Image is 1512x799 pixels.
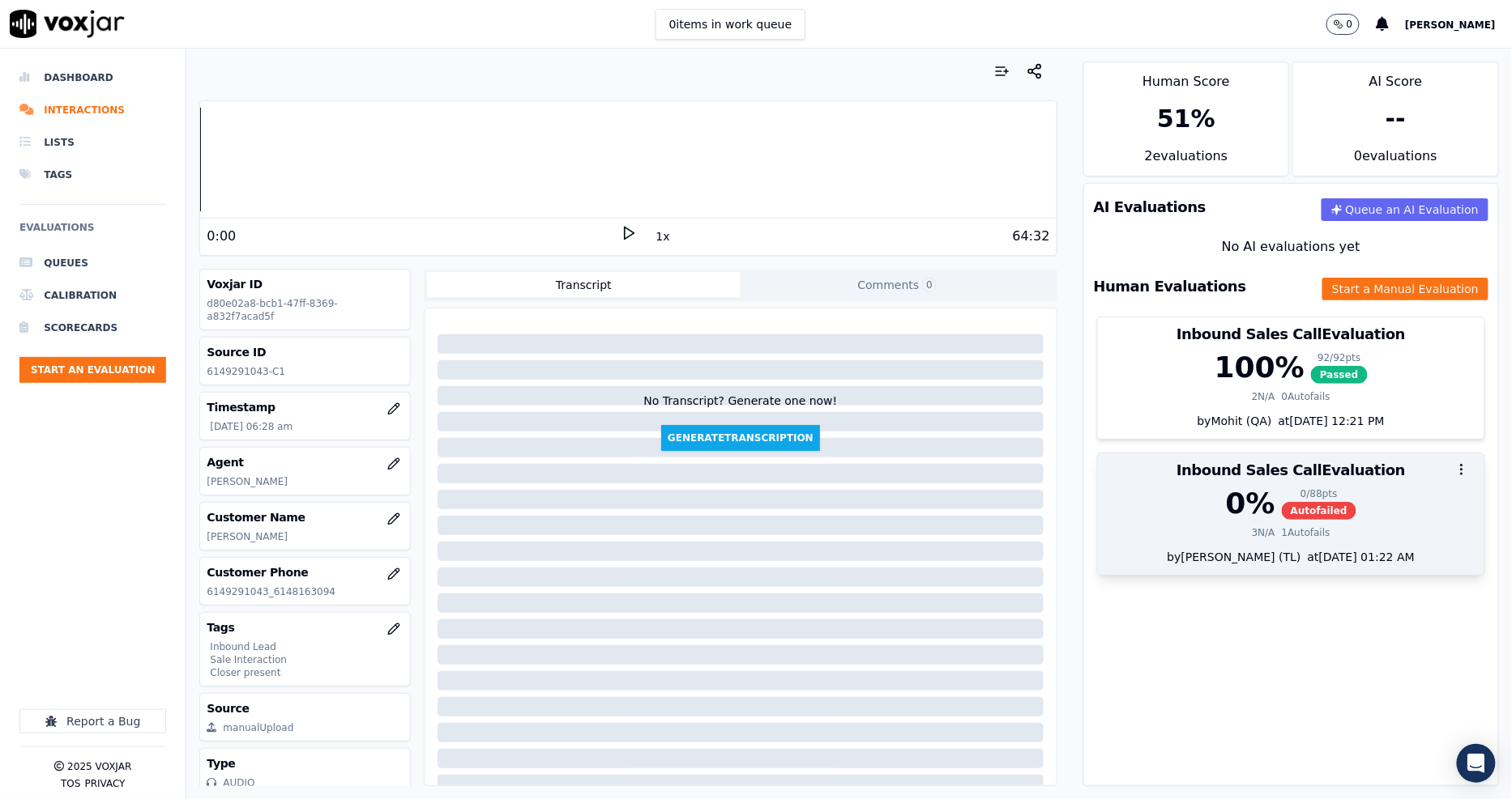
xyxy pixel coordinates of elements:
[1386,104,1406,134] div: --
[1282,390,1330,403] div: 0 Autofails
[223,721,293,734] div: manualUpload
[210,666,404,679] p: Closer present
[61,777,80,790] button: TOS
[10,10,125,38] img: voxjar logo
[1272,413,1385,429] div: at [DATE] 12:21 PM
[1252,390,1275,403] div: 2 N/A
[19,279,166,312] a: Calibration
[207,475,404,488] p: [PERSON_NAME]
[1013,227,1050,246] div: 64:32
[653,225,673,248] button: 1x
[1094,279,1246,294] h3: Human Evaluations
[19,218,166,247] h6: Evaluations
[207,454,404,470] h3: Agent
[210,653,404,666] p: Sale Interaction
[19,247,166,279] a: Queues
[207,365,404,378] p: 6149291043-C1
[210,640,404,653] p: Inbound Lead
[84,777,125,790] button: Privacy
[1108,327,1475,342] h3: Inbound Sales Call Evaluation
[1347,18,1353,31] p: 0
[1322,198,1489,221] button: Queue an AI Evaluation
[207,530,404,543] p: [PERSON_NAME]
[656,9,806,40] button: 0items in work queue
[207,297,404,323] p: d80e02a8-bcb1-47ff-8369-a832f7acad5f
[1326,14,1377,35] button: 0
[19,159,166,191] a: Tags
[661,425,820,451] button: GenerateTranscription
[1282,502,1356,520] span: Autofailed
[1405,19,1496,31] span: [PERSON_NAME]
[19,62,166,94] a: Dashboard
[207,227,236,246] div: 0:00
[1097,237,1485,257] div: No AI evaluations yet
[1098,549,1484,575] div: by [PERSON_NAME] (TL)
[19,126,166,159] a: Lists
[1215,351,1305,384] div: 100 %
[1282,487,1356,500] div: 0 / 88 pts
[207,700,404,716] h3: Source
[1311,351,1368,364] div: 92 / 92 pts
[207,399,404,415] h3: Timestamp
[1405,15,1512,34] button: [PERSON_NAME]
[1252,526,1275,539] div: 3 N/A
[1322,278,1489,300] button: Start a Manual Evaluation
[210,420,404,433] p: [DATE] 06:28 am
[207,564,404,580] h3: Customer Phone
[1282,526,1330,539] div: 1 Autofails
[1098,413,1484,439] div: by Mohit (QA)
[19,312,166,344] a: Scorecards
[1084,147,1289,176] div: 2 evaluation s
[1311,366,1368,384] span: Passed
[207,509,404,525] h3: Customer Name
[223,776,254,789] div: AUDIO
[19,94,166,126] a: Interactions
[207,619,404,635] h3: Tags
[1094,200,1207,215] h3: AI Evaluations
[1226,487,1275,520] div: 0 %
[1084,62,1289,91] div: Human Score
[1301,549,1415,565] div: at [DATE] 01:22 AM
[741,272,1054,298] button: Comments
[1293,62,1498,91] div: AI Score
[643,393,837,425] div: No Transcript? Generate one now!
[1326,14,1360,35] button: 0
[67,760,131,773] p: 2025 Voxjar
[207,344,404,360] h3: Source ID
[19,709,166,733] button: Report a Bug
[19,357,166,383] button: Start an Evaluation
[427,272,741,298] button: Transcript
[207,276,404,292] h3: Voxjar ID
[207,755,404,771] h3: Type
[1293,147,1498,176] div: 0 evaluation s
[1157,104,1215,134] div: 51 %
[922,278,937,292] span: 0
[1457,744,1496,783] div: Open Intercom Messenger
[207,585,404,598] p: 6149291043_6148163094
